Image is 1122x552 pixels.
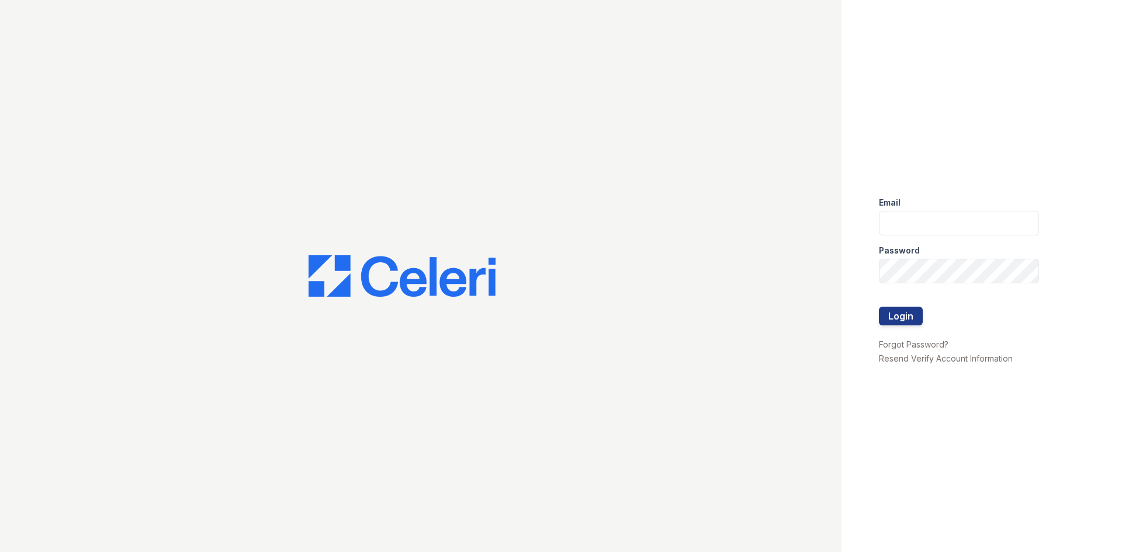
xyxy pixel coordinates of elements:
[879,245,920,256] label: Password
[879,307,923,325] button: Login
[309,255,496,297] img: CE_Logo_Blue-a8612792a0a2168367f1c8372b55b34899dd931a85d93a1a3d3e32e68fde9ad4.png
[879,197,901,209] label: Email
[879,353,1013,363] a: Resend Verify Account Information
[879,339,948,349] a: Forgot Password?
